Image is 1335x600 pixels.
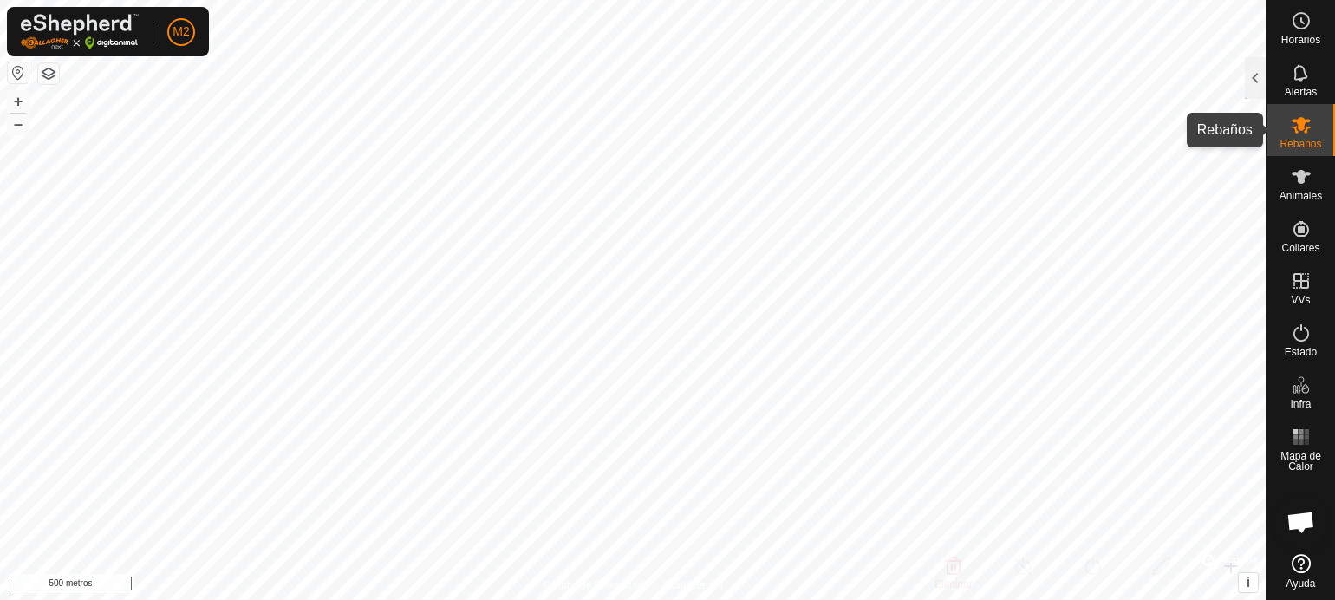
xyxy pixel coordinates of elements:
[1285,346,1317,358] font: Estado
[1267,547,1335,596] a: Ayuda
[21,14,139,49] img: Logotipo de Gallagher
[8,62,29,83] button: Restablecer Mapa
[1247,575,1250,590] font: i
[14,92,23,110] font: +
[1280,190,1322,202] font: Animales
[8,91,29,112] button: +
[1280,138,1321,150] font: Rebaños
[664,579,722,591] font: Contáctenos
[1286,577,1316,590] font: Ayuda
[1239,573,1258,592] button: i
[1290,398,1311,410] font: Infra
[173,24,189,38] font: M2
[8,114,29,134] button: –
[38,63,59,84] button: Capas del Mapa
[1280,450,1321,473] font: Mapa de Calor
[544,577,643,593] a: Política de Privacidad
[1281,34,1320,46] font: Horarios
[1281,242,1319,254] font: Collares
[1291,294,1310,306] font: VVs
[544,579,643,591] font: Política de Privacidad
[14,114,23,133] font: –
[1285,86,1317,98] font: Alertas
[1275,496,1327,548] div: Chat abierto
[664,577,722,593] a: Contáctenos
